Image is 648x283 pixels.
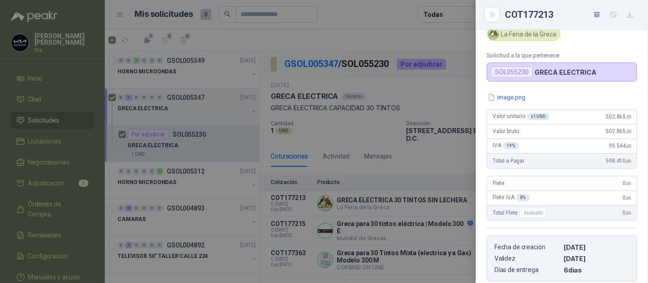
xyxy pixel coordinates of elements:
img: Company Logo [489,29,499,39]
div: SOL055230 [491,67,533,77]
p: 6 dias [564,266,629,274]
p: [DATE] [564,243,629,251]
p: Días de entrega [494,266,560,274]
span: 0 [623,210,631,216]
p: Solicitud a la que pertenece [487,52,637,59]
button: Close [487,9,498,20]
span: ,00 [626,196,631,201]
div: 0 % [516,194,530,201]
p: GRECA ELECTRICA [535,68,597,76]
div: 19 % [503,142,519,149]
span: Valor unitario [493,113,550,120]
span: 0 [623,195,631,201]
span: ,00 [626,159,631,164]
div: La Feria de la Greca [487,27,561,41]
span: Total a Pagar [493,158,525,164]
button: image.png [487,93,526,102]
p: Validez [494,255,560,262]
span: ,55 [626,129,631,134]
div: COT177213 [505,7,637,22]
div: x 1 UND [527,113,550,120]
span: ,55 [626,114,631,119]
span: 502.865 [606,113,631,120]
span: 95.544 [609,143,631,149]
span: Total Flete [493,207,549,218]
p: Fecha de creación [494,243,560,251]
span: 598.410 [606,158,631,164]
span: Valor bruto [493,128,519,134]
div: Incluido [519,207,547,218]
span: Flete [493,180,504,186]
span: Flete IVA [493,194,530,201]
span: IVA [493,142,519,149]
span: 502.865 [606,128,631,134]
span: ,00 [626,181,631,186]
span: ,45 [626,144,631,149]
span: ,00 [626,211,631,216]
p: [DATE] [564,255,629,262]
span: 0 [623,180,631,186]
